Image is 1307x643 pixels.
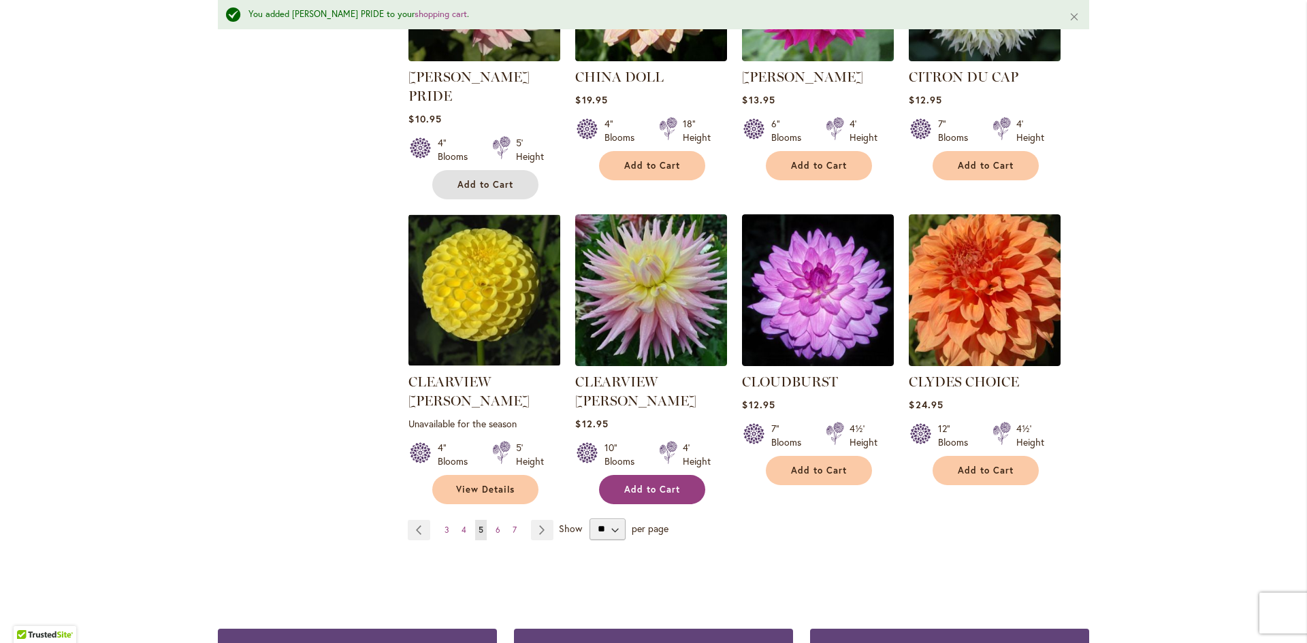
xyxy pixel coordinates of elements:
a: CITRON DU CAP [909,69,1018,85]
button: Add to Cart [766,151,872,180]
span: $13.95 [742,93,775,106]
span: Add to Cart [624,160,680,171]
a: CLEARVIEW DANIEL [408,356,560,369]
a: CITRON DU CAP [909,51,1061,64]
div: 4' Height [850,117,877,144]
span: per page [632,521,668,534]
span: $12.95 [742,398,775,411]
a: CHILSON'S PRIDE [408,51,560,64]
div: 4½' Height [1016,422,1044,449]
span: Add to Cart [958,160,1014,171]
div: 18" Height [683,117,711,144]
a: Cloudburst [742,356,894,369]
div: 5' Height [516,441,544,468]
a: CLYDES CHOICE [909,374,1019,390]
a: Clyde's Choice [909,356,1061,369]
div: 4" Blooms [438,136,476,163]
div: 10" Blooms [604,441,643,468]
span: 4 [462,525,466,535]
a: CLEARVIEW [PERSON_NAME] [575,374,696,409]
img: CLEARVIEW DANIEL [408,214,560,366]
span: 5 [479,525,483,535]
span: $24.95 [909,398,943,411]
p: Unavailable for the season [408,417,560,430]
img: Clyde's Choice [909,214,1061,366]
div: 12" Blooms [938,422,976,449]
div: 7" Blooms [938,117,976,144]
a: 4 [458,520,470,540]
span: Add to Cart [624,484,680,495]
button: Add to Cart [599,151,705,180]
span: Add to Cart [791,160,847,171]
button: Add to Cart [933,456,1039,485]
span: 6 [496,525,500,535]
span: Add to Cart [958,465,1014,476]
button: Add to Cart [599,475,705,504]
div: 6" Blooms [771,117,809,144]
div: 4' Height [1016,117,1044,144]
span: Show [559,521,582,534]
a: Clearview Jonas [575,356,727,369]
a: CHLOE JANAE [742,51,894,64]
span: $12.95 [909,93,941,106]
span: $19.95 [575,93,607,106]
a: shopping cart [415,8,467,20]
button: Add to Cart [933,151,1039,180]
a: 3 [441,520,453,540]
div: You added [PERSON_NAME] PRIDE to your . [248,8,1048,21]
span: 7 [513,525,517,535]
span: Add to Cart [791,465,847,476]
img: Clearview Jonas [575,214,727,366]
a: CLEARVIEW [PERSON_NAME] [408,374,530,409]
a: 7 [509,520,520,540]
button: Add to Cart [432,170,538,199]
span: $10.95 [408,112,441,125]
span: Add to Cart [457,179,513,191]
a: CLOUDBURST [742,374,838,390]
img: Cloudburst [742,214,894,366]
a: CHINA DOLL [575,51,727,64]
span: View Details [456,484,515,495]
a: View Details [432,475,538,504]
button: Add to Cart [766,456,872,485]
div: 5' Height [516,136,544,163]
iframe: Launch Accessibility Center [10,595,48,633]
a: 6 [492,520,504,540]
span: $12.95 [575,417,608,430]
div: 4" Blooms [604,117,643,144]
a: [PERSON_NAME] [742,69,863,85]
div: 4' Height [683,441,711,468]
div: 4½' Height [850,422,877,449]
span: 3 [445,525,449,535]
div: 4" Blooms [438,441,476,468]
a: CHINA DOLL [575,69,664,85]
a: [PERSON_NAME] PRIDE [408,69,530,104]
div: 7" Blooms [771,422,809,449]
